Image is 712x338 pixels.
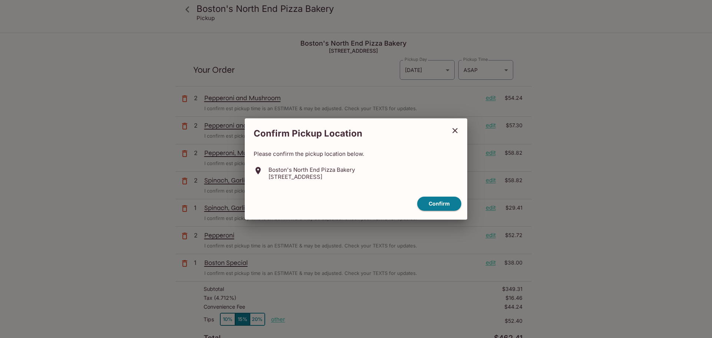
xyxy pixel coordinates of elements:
[446,121,464,140] button: close
[417,197,461,211] button: confirm
[268,173,355,180] p: [STREET_ADDRESS]
[245,124,446,143] h2: Confirm Pickup Location
[254,150,458,157] p: Please confirm the pickup location below.
[268,166,355,173] p: Boston's North End Pizza Bakery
